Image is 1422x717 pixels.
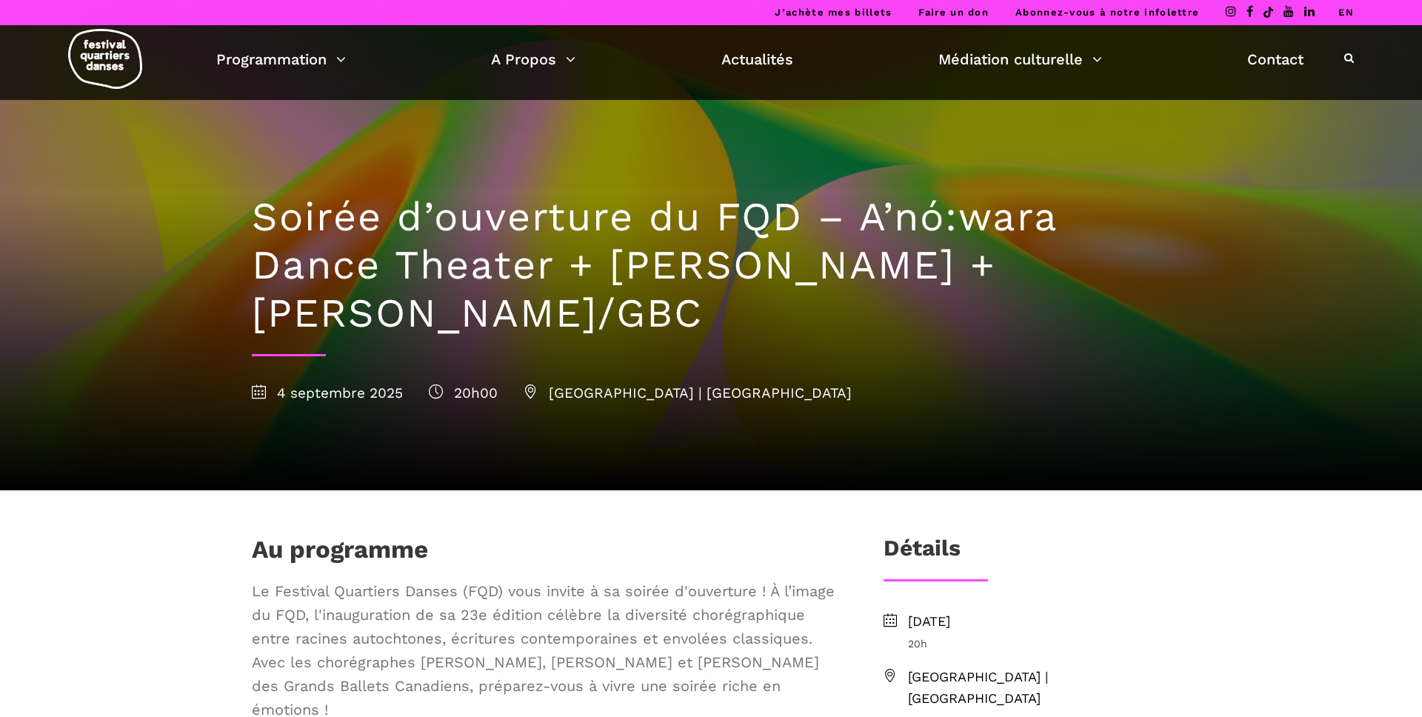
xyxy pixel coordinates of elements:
[252,535,428,572] h1: Au programme
[1338,7,1354,18] a: EN
[884,535,961,572] h3: Détails
[775,7,892,18] a: J’achète mes billets
[68,29,142,89] img: logo-fqd-med
[918,7,989,18] a: Faire un don
[1015,7,1199,18] a: Abonnez-vous à notre infolettre
[908,611,1170,633] span: [DATE]
[252,193,1170,337] h1: Soirée d’ouverture du FQD – A’nó:wara Dance Theater + [PERSON_NAME] + [PERSON_NAME]/GBC
[908,667,1170,710] span: [GEOGRAPHIC_DATA] | [GEOGRAPHIC_DATA]
[908,636,1170,652] span: 20h
[524,384,852,401] span: [GEOGRAPHIC_DATA] | [GEOGRAPHIC_DATA]
[938,47,1102,72] a: Médiation culturelle
[491,47,575,72] a: A Propos
[429,384,498,401] span: 20h00
[721,47,793,72] a: Actualités
[252,384,403,401] span: 4 septembre 2025
[216,47,346,72] a: Programmation
[1247,47,1303,72] a: Contact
